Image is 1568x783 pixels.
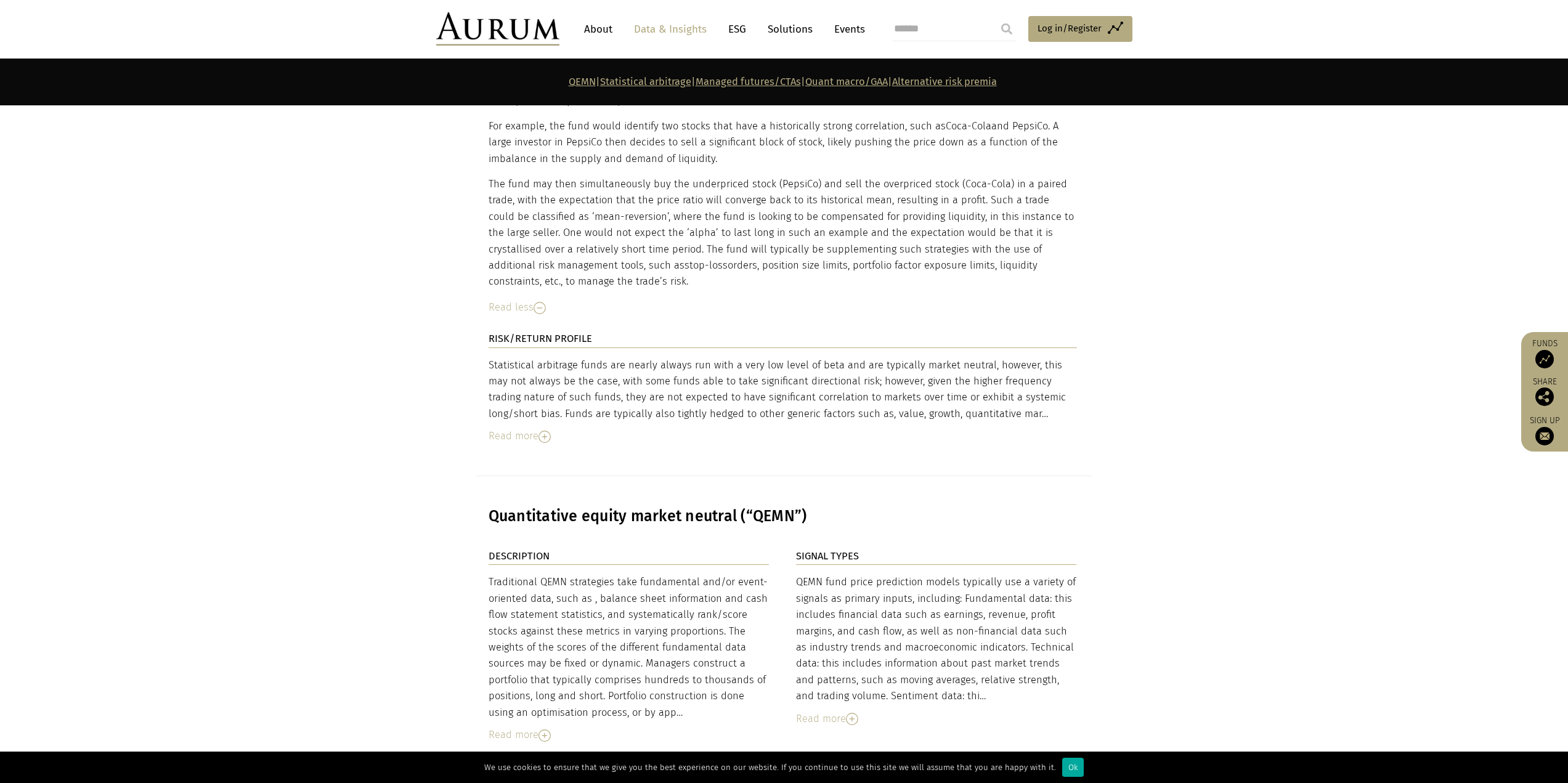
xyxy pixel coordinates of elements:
div: Read more [796,711,1077,727]
strong: SIGNAL TYPES [796,550,859,562]
a: Solutions [762,18,819,41]
a: Sign up [1527,415,1562,445]
span: stop-loss [684,259,728,271]
img: Read More [538,431,551,443]
a: Managed futures/CTAs [696,76,801,87]
img: Read Less [534,302,546,314]
div: Share [1527,378,1562,406]
strong: RISK/RETURN PROFILE [489,333,592,344]
div: Ok [1062,758,1084,777]
p: The fund may then simultaneously buy the underpriced stock (PepsiCo) and sell the overpriced stoc... [489,176,1077,290]
span: Coca-Cola [965,178,1011,190]
strong: DESCRIPTION [489,550,550,562]
img: Aurum [436,12,559,46]
div: An equity statistical arbitrage fund trades by buying a portfolio of stocks that are perceived to... [489,60,1077,290]
a: Data & Insights [628,18,713,41]
a: About [578,18,619,41]
a: QEMN [569,76,596,87]
div: Read more [489,727,770,743]
a: Events [828,18,865,41]
a: Alternative risk premia [892,76,997,87]
img: Access Funds [1535,350,1554,368]
img: Sign up to our newsletter [1535,427,1554,445]
div: QEMN fund price prediction models typically use a variety of signals as primary inputs, including... [796,574,1077,704]
strong: | | | | [569,76,997,87]
img: Read More [538,729,551,742]
a: Log in/Register [1028,16,1132,42]
span: mean-reversion [595,211,667,222]
span: Coca-Cola [946,120,991,132]
h3: Quantitative equity market neutral (“QEMN”) [489,507,1077,525]
a: ESG [722,18,752,41]
input: Submit [994,17,1019,41]
p: For example, the fund would identify two stocks that have a historically strong correlation, such... [489,118,1077,167]
div: Read more [489,428,1077,444]
img: Read More [846,713,858,725]
span: Log in/Register [1038,21,1102,36]
img: Share this post [1535,387,1554,406]
a: Funds [1527,338,1562,368]
div: Traditional QEMN strategies take fundamental and/or event-oriented data, such as , balance sheet ... [489,574,770,721]
a: Statistical arbitrage [600,76,691,87]
div: Read less [489,299,1077,315]
div: Statistical arbitrage funds are nearly always run with a very low level of beta and are typically... [489,357,1077,423]
a: Quant macro/GAA [805,76,888,87]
